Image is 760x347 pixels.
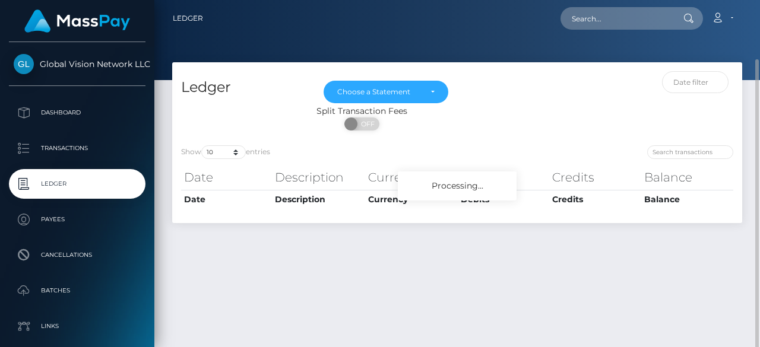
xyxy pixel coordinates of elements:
p: Batches [14,282,141,300]
p: Payees [14,211,141,228]
th: Description [272,190,366,209]
th: Balance [641,165,733,189]
a: Payees [9,205,145,234]
p: Links [14,317,141,335]
a: Batches [9,276,145,305]
input: Date filter [662,71,729,93]
th: Debits [458,165,549,189]
div: Split Transaction Fees [172,105,552,117]
p: Dashboard [14,104,141,122]
a: Ledger [173,6,203,31]
th: Balance [641,190,733,209]
label: Show entries [181,145,270,159]
a: Ledger [9,169,145,199]
p: Ledger [14,175,141,193]
select: Showentries [201,145,246,159]
input: Search... [560,7,672,30]
img: MassPay Logo [24,9,130,33]
th: Credits [549,165,641,189]
p: Transactions [14,139,141,157]
span: OFF [351,117,381,130]
input: Search transactions [647,145,733,159]
a: Dashboard [9,98,145,128]
p: Cancellations [14,246,141,264]
a: Cancellations [9,240,145,270]
th: Description [272,165,366,189]
th: Currency [365,165,458,189]
div: Choose a Statement [337,87,421,97]
th: Date [181,165,272,189]
a: Transactions [9,133,145,163]
h4: Ledger [181,77,306,98]
th: Currency [365,190,458,209]
div: Processing... [398,171,517,200]
a: Links [9,311,145,341]
th: Date [181,190,272,209]
button: Choose a Statement [324,81,448,103]
th: Credits [549,190,641,209]
span: Global Vision Network LLC [9,59,145,69]
img: Global Vision Network LLC [14,54,34,74]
